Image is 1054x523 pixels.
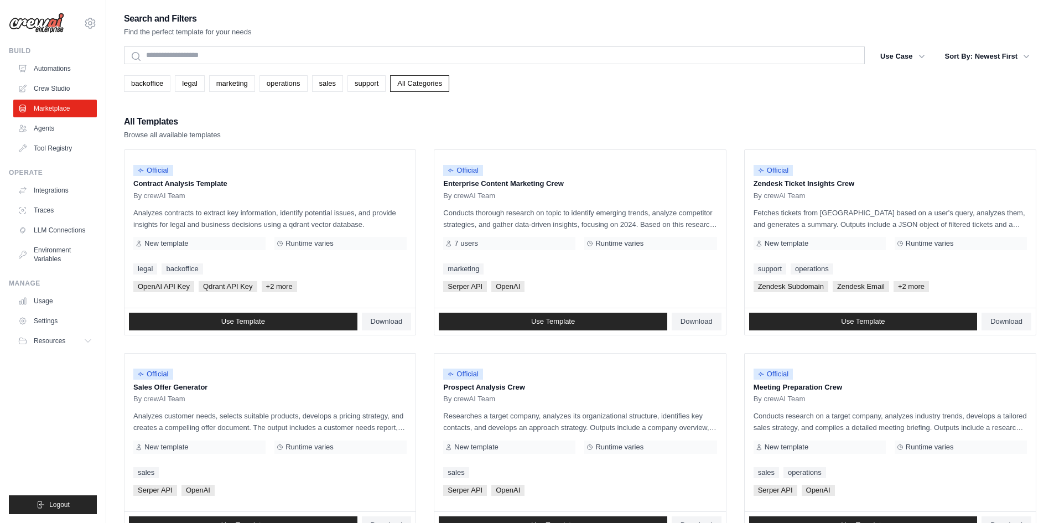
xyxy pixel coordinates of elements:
button: Sort By: Newest First [938,46,1036,66]
a: LLM Connections [13,221,97,239]
a: Usage [13,292,97,310]
button: Use Case [874,46,932,66]
p: Fetches tickets from [GEOGRAPHIC_DATA] based on a user's query, analyzes them, and generates a su... [754,207,1027,230]
span: Resources [34,336,65,345]
h2: All Templates [124,114,221,130]
p: Meeting Preparation Crew [754,382,1027,393]
span: Download [371,317,403,326]
p: Enterprise Content Marketing Crew [443,178,716,189]
a: operations [783,467,826,478]
p: Prospect Analysis Crew [443,382,716,393]
a: Use Template [129,313,357,330]
span: Serper API [443,281,487,292]
span: Official [133,165,173,176]
span: Download [990,317,1022,326]
span: Use Template [531,317,575,326]
a: marketing [209,75,255,92]
span: New template [144,443,188,452]
a: sales [754,467,779,478]
p: Analyzes customer needs, selects suitable products, develops a pricing strategy, and creates a co... [133,410,407,433]
span: Download [681,317,713,326]
a: Settings [13,312,97,330]
span: 7 users [454,239,478,248]
span: Qdrant API Key [199,281,257,292]
a: sales [133,467,159,478]
a: Download [672,313,721,330]
p: Find the perfect template for your needs [124,27,252,38]
span: Runtime varies [285,239,334,248]
span: +2 more [894,281,929,292]
span: Runtime varies [906,443,954,452]
span: Official [443,369,483,380]
p: Sales Offer Generator [133,382,407,393]
a: Agents [13,120,97,137]
a: operations [791,263,833,275]
a: Use Template [749,313,978,330]
span: Serper API [443,485,487,496]
span: New template [144,239,188,248]
a: Download [362,313,412,330]
span: OpenAI [491,485,525,496]
span: Runtime varies [906,239,954,248]
div: Manage [9,279,97,288]
span: By crewAI Team [133,395,185,403]
a: marketing [443,263,484,275]
button: Logout [9,495,97,514]
span: Runtime varies [595,443,643,452]
span: Use Template [221,317,265,326]
a: support [347,75,386,92]
span: OpenAI API Key [133,281,194,292]
span: OpenAI [802,485,835,496]
p: Contract Analysis Template [133,178,407,189]
a: operations [259,75,308,92]
span: Runtime varies [595,239,643,248]
a: Marketplace [13,100,97,117]
a: support [754,263,786,275]
span: Zendesk Email [833,281,889,292]
span: Zendesk Subdomain [754,281,828,292]
a: legal [175,75,204,92]
span: Logout [49,500,70,509]
a: Traces [13,201,97,219]
p: Conducts thorough research on topic to identify emerging trends, analyze competitor strategies, a... [443,207,716,230]
p: Zendesk Ticket Insights Crew [754,178,1027,189]
p: Analyzes contracts to extract key information, identify potential issues, and provide insights fo... [133,207,407,230]
span: Official [133,369,173,380]
span: By crewAI Team [754,191,806,200]
a: backoffice [124,75,170,92]
span: Official [443,165,483,176]
span: By crewAI Team [133,191,185,200]
a: All Categories [390,75,449,92]
p: Conducts research on a target company, analyzes industry trends, develops a tailored sales strate... [754,410,1027,433]
a: sales [443,467,469,478]
a: Automations [13,60,97,77]
button: Resources [13,332,97,350]
div: Operate [9,168,97,177]
h2: Search and Filters [124,11,252,27]
a: sales [312,75,343,92]
a: Tool Registry [13,139,97,157]
div: Build [9,46,97,55]
span: New template [765,443,808,452]
span: Serper API [133,485,177,496]
span: Use Template [841,317,885,326]
span: By crewAI Team [443,395,495,403]
span: +2 more [262,281,297,292]
span: By crewAI Team [754,395,806,403]
span: By crewAI Team [443,191,495,200]
p: Browse all available templates [124,130,221,141]
a: Use Template [439,313,667,330]
a: legal [133,263,157,275]
span: Official [754,165,793,176]
span: Serper API [754,485,797,496]
span: New template [765,239,808,248]
p: Researches a target company, analyzes its organizational structure, identifies key contacts, and ... [443,410,716,433]
a: Download [982,313,1031,330]
a: Environment Variables [13,241,97,268]
a: Integrations [13,182,97,199]
span: New template [454,443,498,452]
img: Logo [9,13,64,34]
span: OpenAI [491,281,525,292]
span: Official [754,369,793,380]
span: OpenAI [181,485,215,496]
